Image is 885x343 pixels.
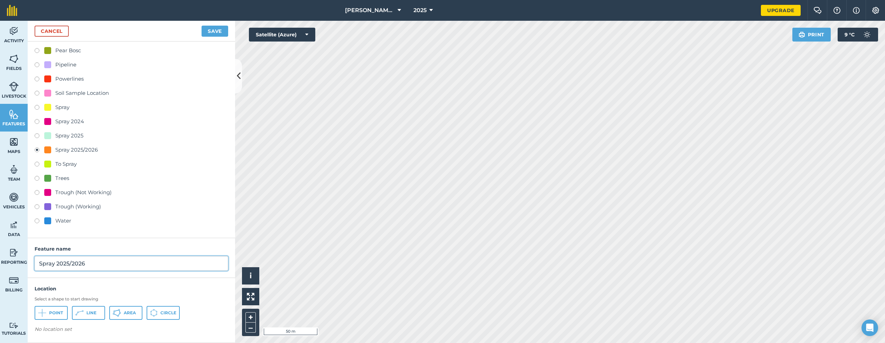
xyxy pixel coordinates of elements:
img: fieldmargin Logo [7,5,17,16]
div: Pear Bosc [55,46,81,55]
img: Two speech bubbles overlapping with the left bubble in the forefront [813,7,822,14]
img: svg+xml;base64,PD94bWwgdmVyc2lvbj0iMS4wIiBlbmNvZGluZz0idXRmLTgiPz4KPCEtLSBHZW5lcmF0b3I6IEFkb2JlIE... [9,322,19,329]
button: Print [792,28,831,42]
button: – [245,323,256,333]
h4: Location [35,285,228,292]
img: svg+xml;base64,PD94bWwgdmVyc2lvbj0iMS4wIiBlbmNvZGluZz0idXRmLTgiPz4KPCEtLSBHZW5lcmF0b3I6IEFkb2JlIE... [9,81,19,92]
img: svg+xml;base64,PD94bWwgdmVyc2lvbj0iMS4wIiBlbmNvZGluZz0idXRmLTgiPz4KPCEtLSBHZW5lcmF0b3I6IEFkb2JlIE... [860,28,874,42]
button: Satellite (Azure) [249,28,315,42]
img: A cog icon [872,7,880,14]
div: Pipeline [55,61,76,69]
span: Point [49,310,63,316]
h4: Feature name [35,245,228,253]
img: svg+xml;base64,PHN2ZyB4bWxucz0iaHR0cDovL3d3dy53My5vcmcvMjAwMC9zdmciIHdpZHRoPSI1NiIgaGVpZ2h0PSI2MC... [9,109,19,119]
button: i [242,267,259,285]
img: svg+xml;base64,PHN2ZyB4bWxucz0iaHR0cDovL3d3dy53My5vcmcvMjAwMC9zdmciIHdpZHRoPSIxNyIgaGVpZ2h0PSIxNy... [853,6,860,15]
img: svg+xml;base64,PD94bWwgdmVyc2lvbj0iMS4wIiBlbmNvZGluZz0idXRmLTgiPz4KPCEtLSBHZW5lcmF0b3I6IEFkb2JlIE... [9,164,19,175]
img: svg+xml;base64,PD94bWwgdmVyc2lvbj0iMS4wIiBlbmNvZGluZz0idXRmLTgiPz4KPCEtLSBHZW5lcmF0b3I6IEFkb2JlIE... [9,220,19,230]
div: Soil Sample Location [55,89,109,97]
h3: Select a shape to start drawing [35,296,228,302]
div: Spray 2024 [55,117,84,126]
img: svg+xml;base64,PD94bWwgdmVyc2lvbj0iMS4wIiBlbmNvZGluZz0idXRmLTgiPz4KPCEtLSBHZW5lcmF0b3I6IEFkb2JlIE... [9,275,19,286]
span: Area [124,310,136,316]
div: Open Intercom Messenger [861,319,878,336]
button: Save [202,26,228,37]
div: Trees [55,174,69,182]
div: Powerlines [55,75,84,83]
button: Line [72,306,105,320]
img: svg+xml;base64,PHN2ZyB4bWxucz0iaHR0cDovL3d3dy53My5vcmcvMjAwMC9zdmciIHdpZHRoPSIxOSIgaGVpZ2h0PSIyNC... [799,30,805,39]
div: Water [55,217,71,225]
span: Line [86,310,96,316]
div: Spray [55,103,69,111]
button: 9 °C [838,28,878,42]
div: To Spray [55,160,77,168]
div: Trough (Working) [55,202,101,211]
a: Upgrade [761,5,801,16]
div: Spray 2025/2026 [55,146,98,154]
img: svg+xml;base64,PHN2ZyB4bWxucz0iaHR0cDovL3d3dy53My5vcmcvMjAwMC9zdmciIHdpZHRoPSI1NiIgaGVpZ2h0PSI2MC... [9,54,19,64]
img: Four arrows, one pointing top left, one top right, one bottom right and the last bottom left [247,293,254,300]
a: Cancel [35,26,69,37]
img: svg+xml;base64,PD94bWwgdmVyc2lvbj0iMS4wIiBlbmNvZGluZz0idXRmLTgiPz4KPCEtLSBHZW5lcmF0b3I6IEFkb2JlIE... [9,247,19,258]
button: + [245,312,256,323]
span: Circle [160,310,176,316]
span: [PERSON_NAME]'s Run [345,6,395,15]
button: Point [35,306,68,320]
span: i [250,271,252,280]
img: svg+xml;base64,PD94bWwgdmVyc2lvbj0iMS4wIiBlbmNvZGluZz0idXRmLTgiPz4KPCEtLSBHZW5lcmF0b3I6IEFkb2JlIE... [9,26,19,36]
img: A question mark icon [833,7,841,14]
em: No location set [35,326,72,332]
button: Area [109,306,142,320]
div: Trough (Not Working) [55,188,112,197]
img: svg+xml;base64,PD94bWwgdmVyc2lvbj0iMS4wIiBlbmNvZGluZz0idXRmLTgiPz4KPCEtLSBHZW5lcmF0b3I6IEFkb2JlIE... [9,192,19,202]
button: Circle [147,306,180,320]
div: Spray 2025 [55,132,83,140]
span: 9 ° C [845,28,855,42]
img: svg+xml;base64,PHN2ZyB4bWxucz0iaHR0cDovL3d3dy53My5vcmcvMjAwMC9zdmciIHdpZHRoPSI1NiIgaGVpZ2h0PSI2MC... [9,137,19,147]
span: 2025 [413,6,427,15]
